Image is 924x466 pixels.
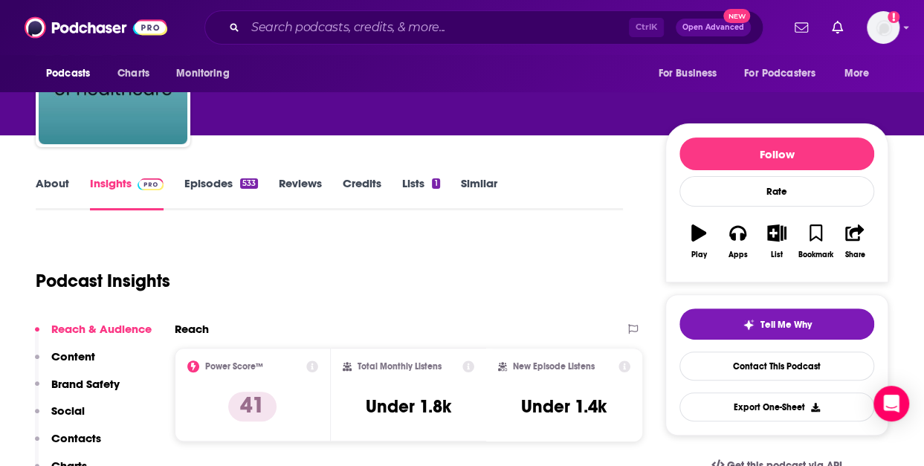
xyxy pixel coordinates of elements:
[176,63,229,84] span: Monitoring
[743,319,755,331] img: tell me why sparkle
[51,349,95,363] p: Content
[679,308,874,340] button: tell me why sparkleTell Me Why
[35,322,152,349] button: Reach & Audience
[35,404,85,431] button: Social
[51,404,85,418] p: Social
[796,215,835,268] button: Bookmark
[279,176,322,210] a: Reviews
[679,392,874,421] button: Export One-Sheet
[658,63,717,84] span: For Business
[844,250,865,259] div: Share
[679,215,718,268] button: Play
[629,18,664,37] span: Ctrl K
[744,63,815,84] span: For Podcasters
[461,176,497,210] a: Similar
[723,9,750,23] span: New
[873,386,909,421] div: Open Intercom Messenger
[35,377,120,404] button: Brand Safety
[679,352,874,381] a: Contact This Podcast
[36,270,170,292] h1: Podcast Insights
[35,349,95,377] button: Content
[432,178,439,189] div: 1
[682,24,744,31] span: Open Advanced
[836,215,874,268] button: Share
[36,176,69,210] a: About
[771,250,783,259] div: List
[888,11,899,23] svg: Add a profile image
[46,63,90,84] span: Podcasts
[184,176,258,210] a: Episodes533
[844,63,870,84] span: More
[718,215,757,268] button: Apps
[204,10,763,45] div: Search podcasts, credits, & more...
[826,15,849,40] a: Show notifications dropdown
[51,322,152,336] p: Reach & Audience
[108,59,158,88] a: Charts
[513,361,595,372] h2: New Episode Listens
[366,395,451,418] h3: Under 1.8k
[51,431,101,445] p: Contacts
[90,176,164,210] a: InsightsPodchaser Pro
[228,392,277,421] p: 41
[647,59,735,88] button: open menu
[35,431,101,459] button: Contacts
[679,137,874,170] button: Follow
[205,361,263,372] h2: Power Score™
[789,15,814,40] a: Show notifications dropdown
[867,11,899,44] button: Show profile menu
[51,377,120,391] p: Brand Safety
[25,13,167,42] img: Podchaser - Follow, Share and Rate Podcasts
[728,250,748,259] div: Apps
[734,59,837,88] button: open menu
[117,63,149,84] span: Charts
[867,11,899,44] span: Logged in as Morgan16
[166,59,248,88] button: open menu
[867,11,899,44] img: User Profile
[760,319,812,331] span: Tell Me Why
[834,59,888,88] button: open menu
[521,395,607,418] h3: Under 1.4k
[138,178,164,190] img: Podchaser Pro
[240,178,258,189] div: 533
[798,250,833,259] div: Bookmark
[402,176,439,210] a: Lists1
[676,19,751,36] button: Open AdvancedNew
[36,59,109,88] button: open menu
[757,215,796,268] button: List
[358,361,442,372] h2: Total Monthly Listens
[343,176,381,210] a: Credits
[691,250,707,259] div: Play
[679,176,874,207] div: Rate
[245,16,629,39] input: Search podcasts, credits, & more...
[175,322,209,336] h2: Reach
